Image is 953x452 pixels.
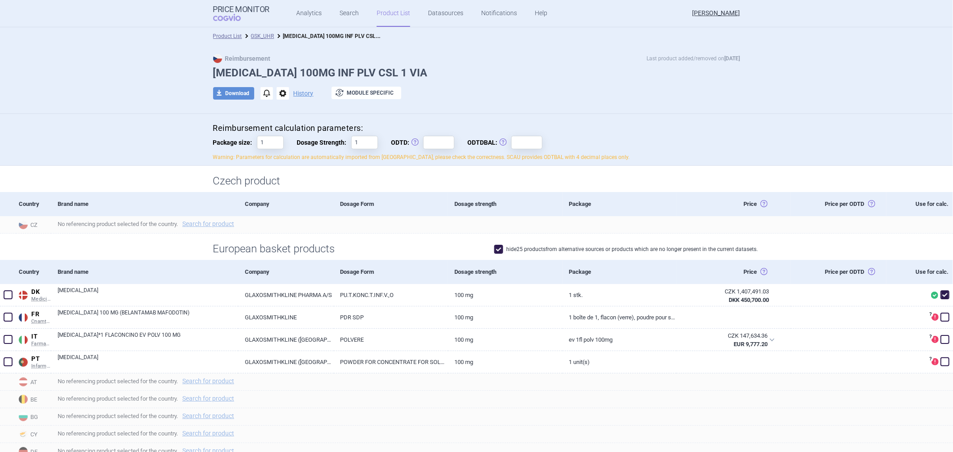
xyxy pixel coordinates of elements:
div: Price per ODTD [791,260,886,284]
a: PDR SDP [334,306,448,328]
span: PT [31,355,51,363]
a: GLAXOSMITHKLINE [238,306,333,328]
h1: European basket products [213,243,740,255]
span: ? [928,356,933,362]
div: Dosage strength [448,192,563,216]
div: Company [238,260,333,284]
a: GSK_UHR [251,33,274,39]
a: PU.T.KONC.T.INF.V.,O [334,284,448,306]
a: 100 mg [448,351,563,373]
a: Search for product [182,221,234,227]
img: CZ [213,54,222,63]
li: GSK_UHR [242,32,274,41]
div: CZK 1,407,491.03 [683,288,769,296]
span: Farmadati [31,341,51,347]
a: POWDER FOR CONCENTRATE FOR SOLUTION FOR INFUSION [334,351,448,373]
strong: EUR 9,777.20 [734,341,768,347]
input: Package size: [257,136,284,149]
input: ODTD: [423,136,454,149]
span: ? [928,312,933,317]
img: Cyprus [19,430,28,439]
strong: Price Monitor [213,5,270,14]
span: BG [16,410,51,422]
div: Country [16,260,51,284]
img: Italy [19,335,28,344]
input: Dosage Strength: [351,136,378,149]
a: POLVERE [334,329,448,351]
div: Company [238,192,333,216]
a: Product List [213,33,242,39]
a: 1 unit(s) [563,351,677,373]
span: ? [928,334,933,339]
img: France [19,313,28,322]
input: ODTDBAL: [511,136,542,149]
span: ODTD: [391,136,423,149]
div: Dosage Form [334,192,448,216]
span: CZ [16,218,51,230]
span: No referencing product selected for the country. [58,218,953,229]
p: Warning: Parameters for calculation are automatically imported from [GEOGRAPHIC_DATA], please che... [213,154,740,161]
a: GLAXOSMITHKLINE PHARMA A/S [238,284,333,306]
a: PTPTInfarmed Infomed [16,353,51,369]
div: Use for calc. [886,260,953,284]
div: CZK 147,634.36EUR 9,777.20 [676,329,780,351]
div: Brand name [51,192,238,216]
a: EV 1FL POLV 100MG [563,329,677,351]
abbr: SP-CAU-010 Dánsko [683,288,769,304]
div: Package [563,192,677,216]
span: Dosage Strength: [297,136,351,149]
a: Search for product [182,430,234,436]
a: [MEDICAL_DATA]*1 FLACONCINO EV POLV 100 MG [58,331,238,347]
a: FRFRCnamts CIP [16,309,51,324]
span: No referencing product selected for the country. [58,393,953,404]
a: Search for product [182,378,234,384]
span: ODTDBAL: [468,136,511,149]
button: Module specific [332,87,401,99]
span: IT [31,333,51,341]
span: Package size: [213,136,257,149]
h1: [MEDICAL_DATA] 100MG INF PLV CSL 1 VIA [213,67,740,80]
span: No referencing product selected for the country. [58,428,953,439]
span: Cnamts CIP [31,318,51,325]
li: Product List [213,32,242,41]
div: Use for calc. [886,192,953,216]
div: Dosage Form [334,260,448,284]
span: COGVIO [213,14,253,21]
strong: [DATE] [725,55,740,62]
li: BLENREP 100MG INF PLV CSL 1 VIA [274,32,382,41]
a: GLAXOSMITHKLINE ([GEOGRAPHIC_DATA]) LIMITED [238,351,333,373]
img: Czech Republic [19,220,28,229]
span: Infarmed Infomed [31,363,51,369]
span: No referencing product selected for the country. [58,410,953,421]
h4: Reimbursement calculation parameters: [213,123,740,134]
a: Search for product [182,395,234,402]
a: ITITFarmadati [16,331,51,347]
div: Price [676,260,791,284]
span: FR [31,310,51,318]
a: 1 stk. [563,284,677,306]
span: CY [16,428,51,439]
a: 100 MG [448,329,563,351]
a: DKDKMedicinpriser [16,286,51,302]
span: Medicinpriser [31,296,51,302]
img: Belgium [19,395,28,404]
img: Portugal [19,358,28,367]
a: Search for product [182,413,234,419]
a: [MEDICAL_DATA] 100 MG (BELANTAMAB MAFODOTIN) [58,309,238,325]
a: GLAXOSMITHKLINE ([GEOGRAPHIC_DATA]) LTD [238,329,333,351]
div: Price [676,192,791,216]
a: Price MonitorCOGVIO [213,5,270,22]
span: No referencing product selected for the country. [58,376,953,386]
p: Last product added/removed on [647,54,740,63]
img: Austria [19,377,28,386]
div: Package [563,260,677,284]
span: DK [31,288,51,296]
div: CZK 147,634.36 [683,332,768,340]
span: AT [16,376,51,387]
a: 100 mg [448,284,563,306]
strong: [MEDICAL_DATA] 100MG INF PLV CSL 1 VIA [283,31,391,40]
strong: Reimbursement [213,55,271,62]
a: [MEDICAL_DATA] [58,353,238,369]
img: Bulgaria [19,412,28,421]
a: 1 BOÎTE DE 1, FLACON (VERRE), POUDRE POUR SOLUTION À DILUER POUR PERFUSION, VOIE INTRAVEINEUSE [563,306,677,328]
